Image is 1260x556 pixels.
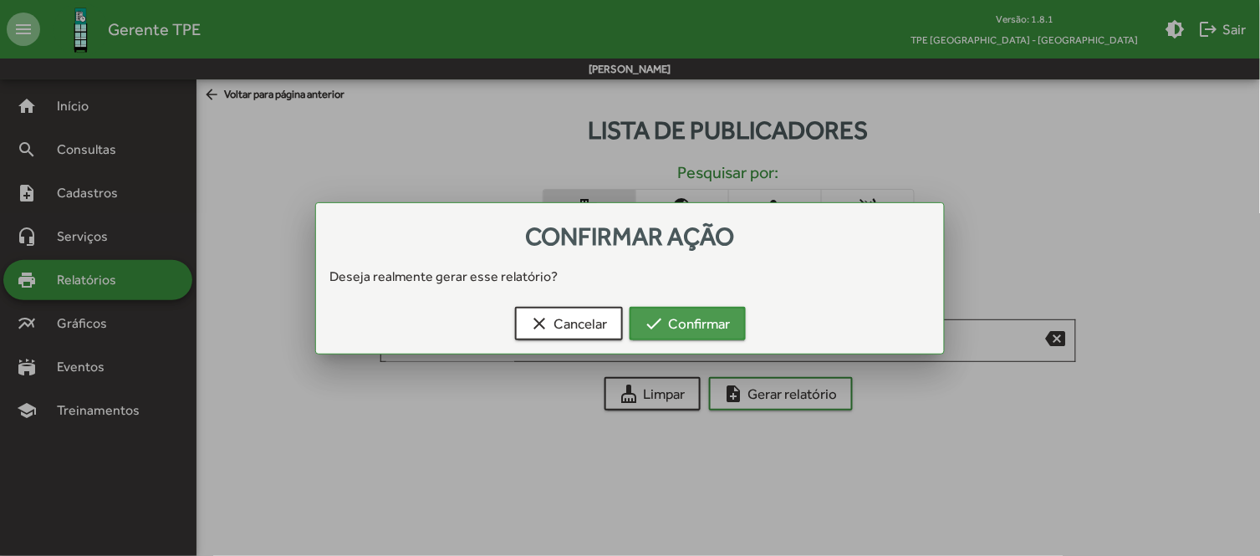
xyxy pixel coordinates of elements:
[630,307,746,340] button: Confirmar
[515,307,623,340] button: Cancelar
[530,314,550,334] mat-icon: clear
[645,309,731,339] span: Confirmar
[645,314,665,334] mat-icon: check
[316,267,945,287] div: Deseja realmente gerar esse relatório?
[530,309,608,339] span: Cancelar
[526,222,735,251] span: Confirmar ação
